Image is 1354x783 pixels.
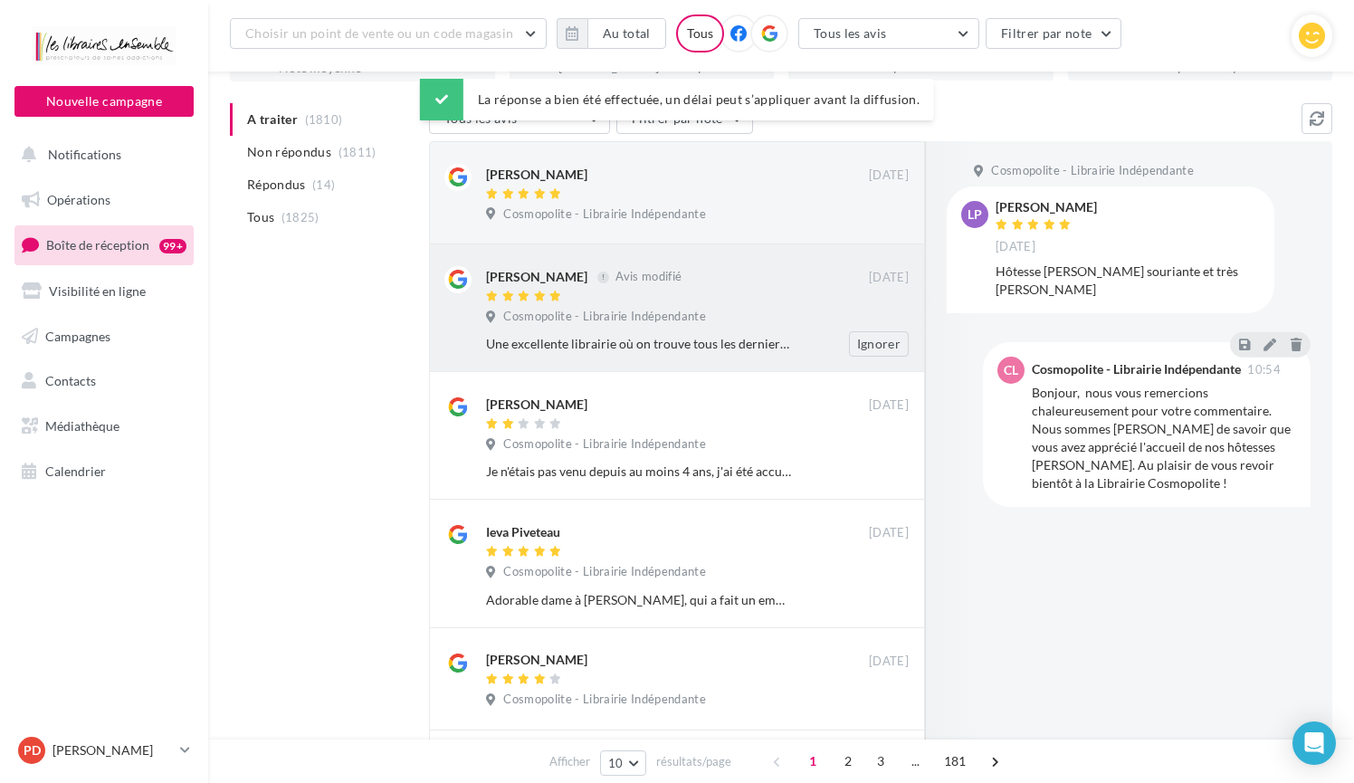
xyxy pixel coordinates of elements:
[247,208,274,226] span: Tous
[247,176,306,194] span: Répondus
[503,206,706,223] span: Cosmopolite - Librairie Indépendante
[47,192,110,207] span: Opérations
[48,147,121,162] span: Notifications
[245,25,513,41] span: Choisir un point de vente ou un code magasin
[159,239,186,253] div: 99+
[814,25,887,41] span: Tous les avis
[869,167,909,184] span: [DATE]
[281,210,319,224] span: (1825)
[46,237,149,253] span: Boîte de réception
[312,177,335,192] span: (14)
[486,396,587,414] div: [PERSON_NAME]
[798,747,827,776] span: 1
[849,331,909,357] button: Ignorer
[11,407,197,445] a: Médiathèque
[486,268,587,286] div: [PERSON_NAME]
[869,525,909,541] span: [DATE]
[869,654,909,670] span: [DATE]
[1004,361,1018,379] span: CL
[834,747,863,776] span: 2
[11,181,197,219] a: Opérations
[45,463,106,479] span: Calendrier
[503,692,706,708] span: Cosmopolite - Librairie Indépendante
[503,309,706,325] span: Cosmopolite - Librairie Indépendante
[11,272,197,310] a: Visibilité en ligne
[549,753,590,770] span: Afficher
[11,318,197,356] a: Campagnes
[45,328,110,343] span: Campagnes
[24,741,41,759] span: PD
[615,270,682,284] span: Avis modifié
[991,163,1194,179] span: Cosmopolite - Librairie Indépendante
[986,18,1122,49] button: Filtrer par note
[866,747,895,776] span: 3
[420,79,934,120] div: La réponse a bien été effectuée, un délai peut s’appliquer avant la diffusion.
[247,143,331,161] span: Non répondus
[49,283,146,299] span: Visibilité en ligne
[996,201,1097,214] div: [PERSON_NAME]
[52,741,173,759] p: [PERSON_NAME]
[503,436,706,453] span: Cosmopolite - Librairie Indépendante
[486,523,560,541] div: Ieva Piveteau
[11,362,197,400] a: Contacts
[557,18,666,49] button: Au total
[11,453,197,491] a: Calendrier
[503,564,706,580] span: Cosmopolite - Librairie Indépendante
[869,270,909,286] span: [DATE]
[996,263,1260,299] div: Hôtesse [PERSON_NAME] souriante et très [PERSON_NAME]
[486,463,791,481] div: Je n'étais pas venu depuis au moins 4 ans, j'ai été accueillis de manière fort déplaisante par la...
[486,591,791,609] div: Adorable dame à [PERSON_NAME], qui a fait un emballage cadeau au top ! [PERSON_NAME] le sourire ç...
[1032,363,1241,376] div: Cosmopolite - Librairie Indépendante
[996,239,1035,255] span: [DATE]
[230,18,547,49] button: Choisir un point de vente ou un code magasin
[45,418,119,434] span: Médiathèque
[587,18,666,49] button: Au total
[1032,384,1296,492] div: Bonjour, nous vous remercions chaleureusement pour votre commentaire. Nous sommes [PERSON_NAME] d...
[486,651,587,669] div: [PERSON_NAME]
[656,753,731,770] span: résultats/page
[901,747,930,776] span: ...
[798,18,979,49] button: Tous les avis
[486,335,791,353] div: Une excellente librairie où on trouve tous les derniers livres. Vu le nombre de livres en rayon, ...
[937,747,974,776] span: 181
[869,397,909,414] span: [DATE]
[11,225,197,264] a: Boîte de réception99+
[11,136,190,174] button: Notifications
[1292,721,1336,765] div: Open Intercom Messenger
[1247,364,1281,376] span: 10:54
[338,145,377,159] span: (1811)
[608,756,624,770] span: 10
[486,166,587,184] div: [PERSON_NAME]
[968,205,982,224] span: lp
[676,14,724,53] div: Tous
[45,373,96,388] span: Contacts
[14,733,194,768] a: PD [PERSON_NAME]
[14,86,194,117] button: Nouvelle campagne
[600,750,646,776] button: 10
